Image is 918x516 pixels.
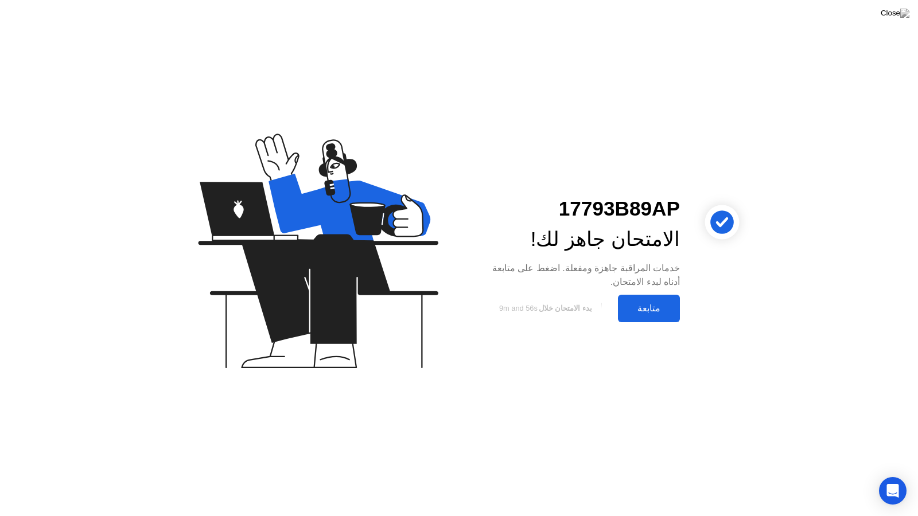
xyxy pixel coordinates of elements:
button: بدء الامتحان خلال9m and 56s [477,298,612,319]
div: خدمات المراقبة جاهزة ومفعلة. اضغط على متابعة أدناه لبدء الامتحان. [477,261,680,289]
button: متابعة [618,295,680,322]
div: 17793B89AP [477,194,680,224]
img: Close [881,9,909,18]
span: 9m and 56s [499,304,538,312]
div: Open Intercom Messenger [879,477,907,505]
div: متابعة [621,303,676,314]
div: الامتحان جاهز لك! [477,224,680,255]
